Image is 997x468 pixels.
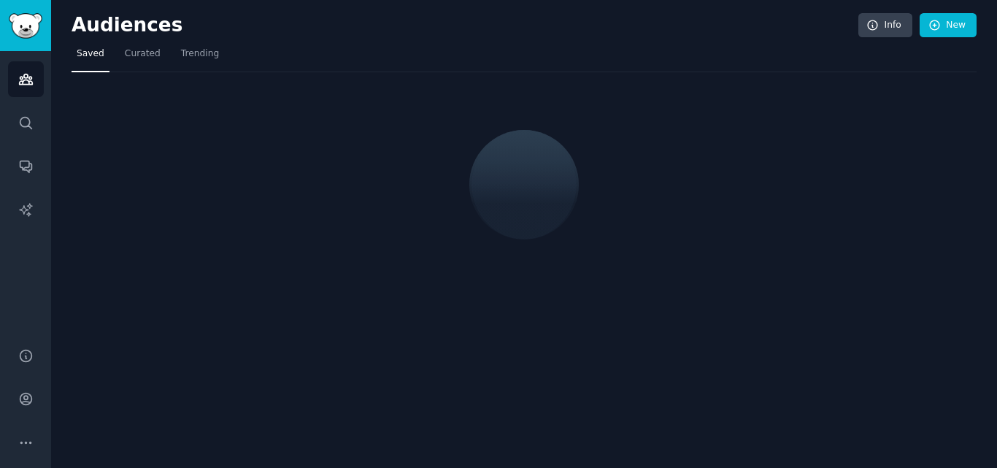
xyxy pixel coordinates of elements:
span: Curated [125,47,161,61]
span: Saved [77,47,104,61]
a: New [920,13,977,38]
span: Trending [181,47,219,61]
a: Curated [120,42,166,72]
img: GummySearch logo [9,13,42,39]
a: Saved [72,42,109,72]
a: Trending [176,42,224,72]
a: Info [858,13,912,38]
h2: Audiences [72,14,858,37]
